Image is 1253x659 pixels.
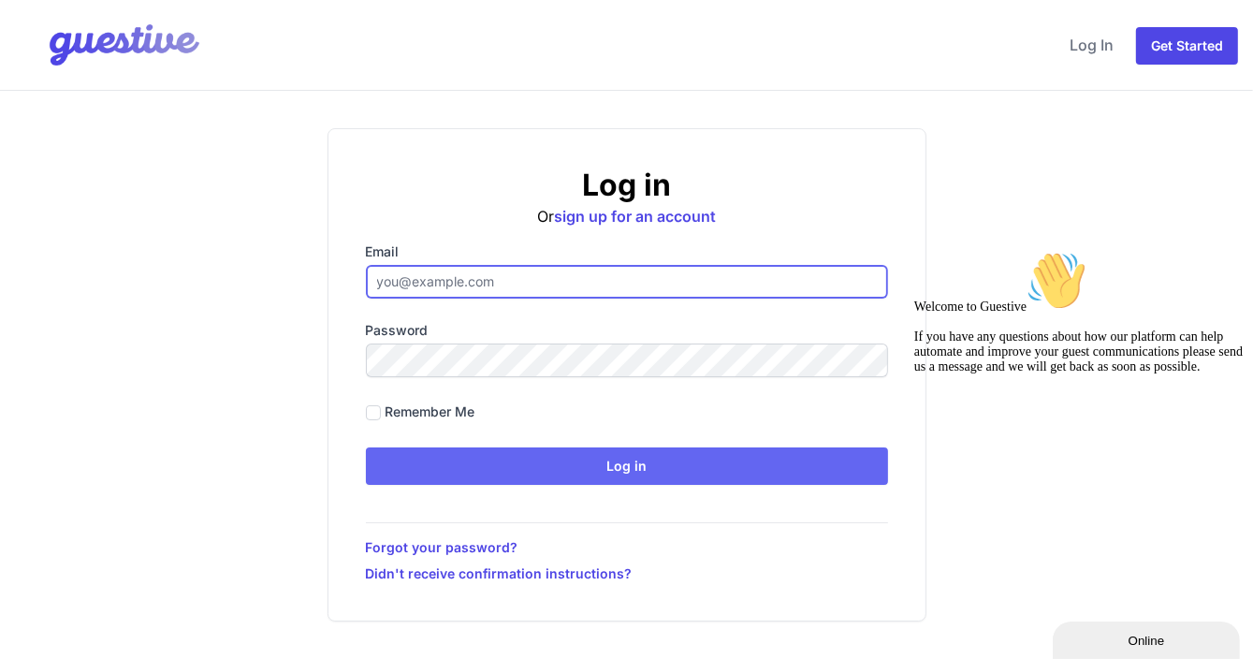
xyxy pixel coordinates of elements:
[1136,27,1238,65] a: Get Started
[386,403,475,421] label: Remember me
[554,207,716,226] a: sign up for an account
[7,56,336,130] span: Welcome to Guestive If you have any questions about how our platform can help automate and improv...
[15,7,204,82] img: Your Company
[366,447,888,485] input: Log in
[120,7,180,67] img: :wave:
[366,265,888,299] input: you@example.com
[366,538,888,557] a: Forgot your password?
[366,167,888,204] h2: Log in
[366,564,888,583] a: Didn't receive confirmation instructions?
[366,242,888,261] label: Email
[366,167,888,227] div: Or
[1053,618,1244,659] iframe: chat widget
[907,243,1244,612] iframe: chat widget
[7,7,344,131] div: Welcome to Guestive👋If you have any questions about how our platform can help automate and improv...
[366,321,888,340] label: Password
[1062,22,1121,67] a: Log In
